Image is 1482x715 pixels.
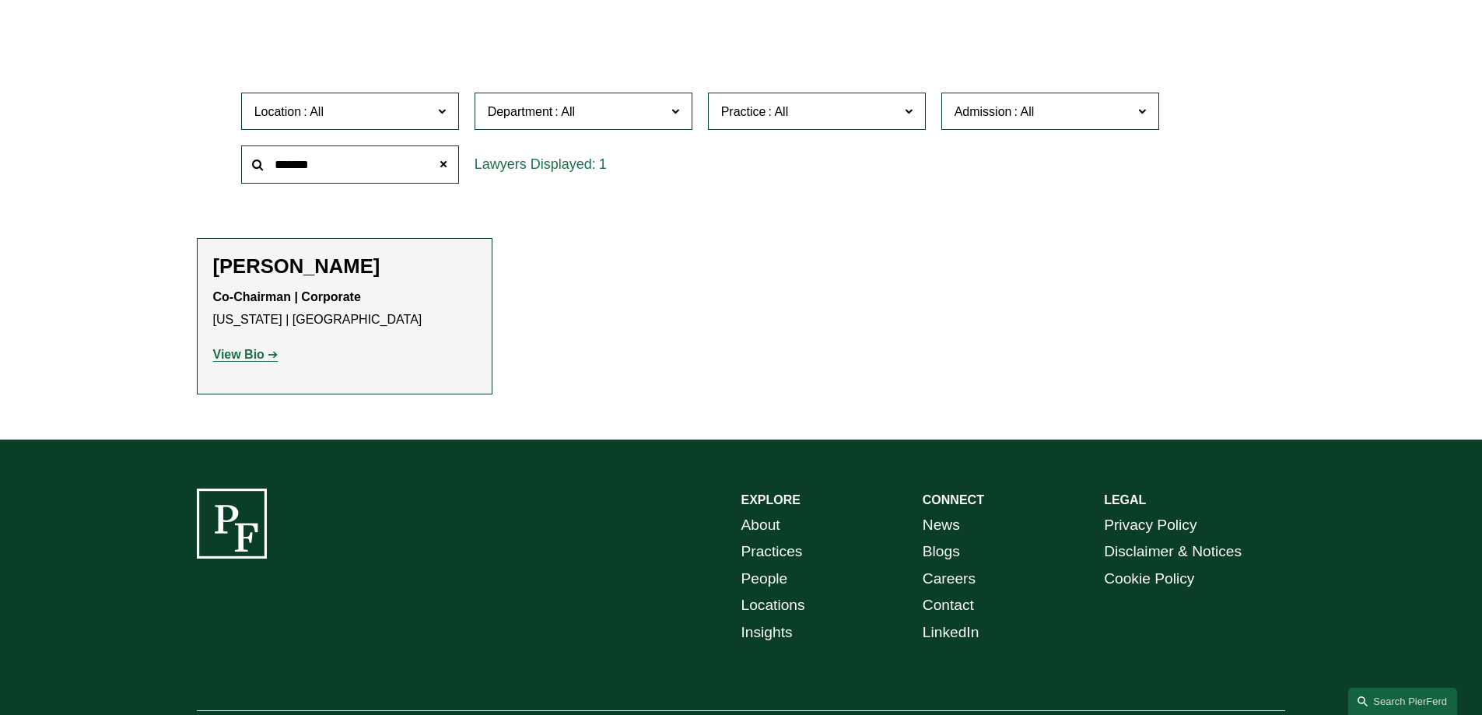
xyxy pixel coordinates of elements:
strong: View Bio [213,348,265,361]
a: Contact [923,592,974,619]
span: Location [254,105,302,118]
a: Practices [741,538,803,566]
a: Cookie Policy [1104,566,1194,593]
p: [US_STATE] | [GEOGRAPHIC_DATA] [213,286,476,331]
strong: LEGAL [1104,493,1146,506]
strong: EXPLORE [741,493,801,506]
span: Practice [721,105,766,118]
strong: Co-Chairman | Corporate [213,290,361,303]
a: About [741,512,780,539]
span: 1 [599,156,607,172]
span: Department [488,105,553,118]
a: Locations [741,592,805,619]
a: Blogs [923,538,960,566]
strong: CONNECT [923,493,984,506]
a: News [923,512,960,539]
a: Careers [923,566,976,593]
a: LinkedIn [923,619,979,647]
a: Privacy Policy [1104,512,1196,539]
h2: [PERSON_NAME] [213,254,476,279]
a: Disclaimer & Notices [1104,538,1242,566]
a: Search this site [1348,688,1457,715]
a: People [741,566,788,593]
span: Admission [955,105,1012,118]
a: Insights [741,619,793,647]
a: View Bio [213,348,279,361]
